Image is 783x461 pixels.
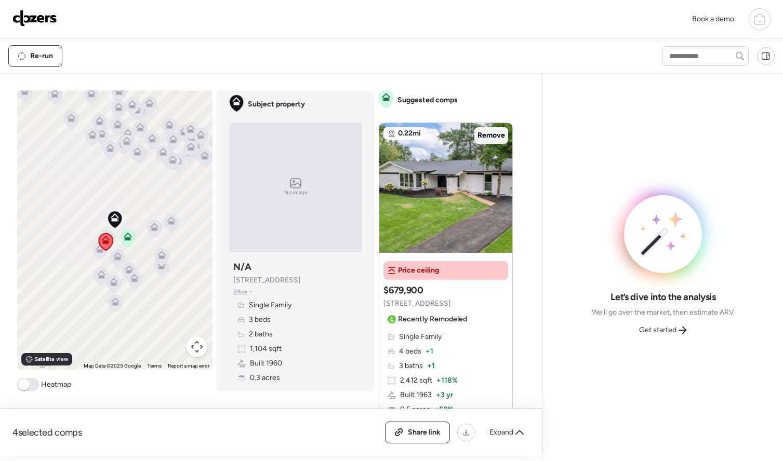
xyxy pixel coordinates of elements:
span: 0.3 acres [250,373,280,383]
button: Map camera controls [187,336,207,357]
span: 1,104 sqft [250,344,282,354]
span: + 3 yr [436,390,453,400]
span: 0.5 acres [400,404,430,415]
span: 3 baths [399,361,423,371]
span: 4 beds [399,346,421,357]
h3: $679,900 [383,284,423,296]
span: Suggested comps [397,95,458,105]
img: Google [20,356,54,370]
span: Let’s dive into the analysis [611,291,716,303]
span: Built 1960 [250,358,282,369]
a: Open this area in Google Maps (opens a new window) [20,356,54,370]
span: 3 beds [249,315,271,325]
span: Recently Remodeled [398,314,467,324]
span: Built 1963 [400,390,432,400]
span: • [249,288,252,296]
span: Re-run [30,51,53,61]
span: Book a demo [692,15,734,23]
span: [STREET_ADDRESS] [233,275,301,286]
span: 2,412 sqft [400,375,432,386]
span: Satellite view [35,355,68,363]
span: Get started [639,325,676,335]
span: No image [284,188,307,197]
span: We’ll go over the market, then estimate ARV [592,307,734,318]
span: + 1 [426,346,433,357]
span: Price ceiling [398,265,439,276]
span: [STREET_ADDRESS] [383,299,451,309]
span: 4 selected comps [12,426,82,439]
span: Expand [489,427,513,438]
span: Map Data ©2025 Google [84,363,141,369]
span: Zillow [233,288,247,296]
h3: N/A [233,261,251,273]
span: 2 baths [249,329,273,340]
span: 0.22mi [398,128,421,139]
span: Heatmap [41,379,71,390]
span: Remove [477,130,505,141]
span: Share link [408,427,441,438]
span: Single Family [249,300,291,310]
span: + 1 [427,361,435,371]
span: + 58% [434,404,454,415]
a: Terms (opens in new tab) [147,363,162,369]
span: Single Family [399,332,442,342]
a: Report a map error [168,363,209,369]
span: Subject property [248,99,305,110]
span: + 118% [436,375,458,386]
img: Logo [12,10,57,26]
